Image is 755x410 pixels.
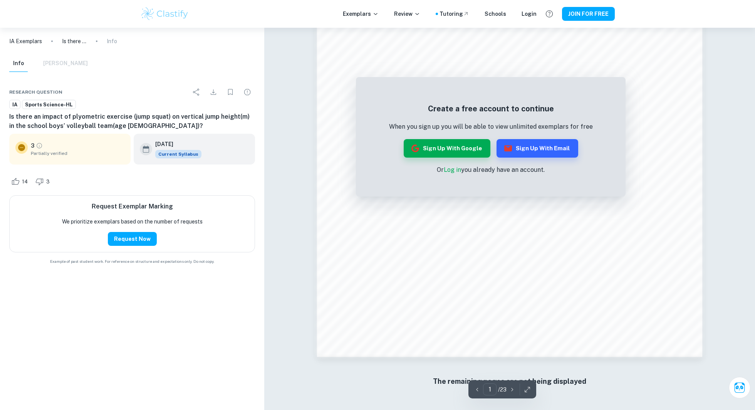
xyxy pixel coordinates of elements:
a: Tutoring [440,10,469,18]
a: Sports Science-HL [22,100,76,109]
h6: Is there an impact of plyometric exercise (jump squat) on vertical jump height(m) in the school b... [9,112,255,131]
button: Request Now [108,232,157,246]
img: Clastify logo [140,6,189,22]
button: Sign up with Email [497,139,578,158]
a: Log in [444,166,461,173]
button: Ask Clai [729,377,750,398]
a: Login [522,10,537,18]
a: Schools [485,10,506,18]
h6: [DATE] [155,140,195,148]
p: Review [394,10,420,18]
p: When you sign up you will be able to view unlimited exemplars for free [389,122,593,131]
span: Partially verified [31,150,124,157]
div: This exemplar is based on the current syllabus. Feel free to refer to it for inspiration/ideas wh... [155,150,201,158]
p: Exemplars [343,10,379,18]
div: Dislike [34,175,54,188]
p: We prioritize exemplars based on the number of requests [62,217,203,226]
a: IA Exemplars [9,37,42,45]
span: 3 [42,178,54,186]
div: Report issue [240,84,255,100]
button: Help and Feedback [543,7,556,20]
h5: Create a free account to continue [389,103,593,114]
span: 14 [18,178,32,186]
p: Is there an impact of plyometric exercise (jump squat) on vertical jump height(m) in the school b... [62,37,87,45]
span: Example of past student work. For reference on structure and expectations only. Do not copy. [9,259,255,264]
p: Info [107,37,117,45]
button: JOIN FOR FREE [562,7,615,21]
span: IA [10,101,20,109]
span: Research question [9,89,62,96]
button: Info [9,55,28,72]
div: Download [206,84,221,100]
button: Sign up with Google [404,139,490,158]
p: / 23 [498,385,507,394]
div: Bookmark [223,84,238,100]
h6: The remaining pages are not being displayed [332,376,687,387]
a: IA [9,100,20,109]
h6: Request Exemplar Marking [92,202,173,211]
span: Current Syllabus [155,150,201,158]
span: Sports Science-HL [22,101,75,109]
p: Or you already have an account. [389,165,593,175]
div: Like [9,175,32,188]
div: Share [189,84,204,100]
p: 3 [31,141,34,150]
a: Grade partially verified [36,142,43,149]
